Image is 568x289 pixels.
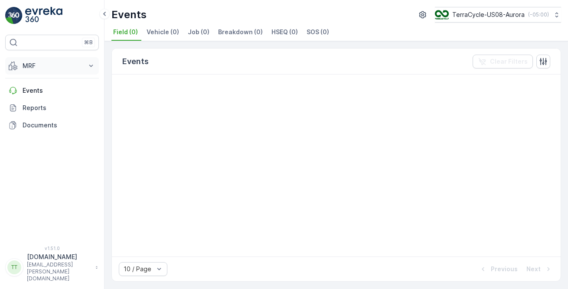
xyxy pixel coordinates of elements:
[5,82,99,99] a: Events
[271,28,298,36] span: HSEQ (0)
[147,28,179,36] span: Vehicle (0)
[27,261,91,282] p: [EMAIL_ADDRESS][PERSON_NAME][DOMAIN_NAME]
[5,57,99,75] button: MRF
[526,265,541,273] p: Next
[23,104,95,112] p: Reports
[526,264,554,274] button: Next
[5,246,99,251] span: v 1.51.0
[188,28,209,36] span: Job (0)
[27,253,91,261] p: [DOMAIN_NAME]
[84,39,93,46] p: ⌘B
[473,55,533,68] button: Clear Filters
[307,28,329,36] span: SOS (0)
[5,99,99,117] a: Reports
[25,7,62,24] img: logo_light-DOdMpM7g.png
[5,7,23,24] img: logo
[452,10,525,19] p: TerraCycle-US08-Aurora
[218,28,263,36] span: Breakdown (0)
[435,10,449,19] img: image_ci7OI47.png
[5,253,99,282] button: TT[DOMAIN_NAME][EMAIL_ADDRESS][PERSON_NAME][DOMAIN_NAME]
[528,11,549,18] p: ( -05:00 )
[435,7,561,23] button: TerraCycle-US08-Aurora(-05:00)
[478,264,519,274] button: Previous
[23,86,95,95] p: Events
[491,265,518,273] p: Previous
[122,55,149,68] p: Events
[23,62,82,70] p: MRF
[490,57,528,66] p: Clear Filters
[7,260,21,274] div: TT
[5,117,99,134] a: Documents
[23,121,95,130] p: Documents
[113,28,138,36] span: Field (0)
[111,8,147,22] p: Events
